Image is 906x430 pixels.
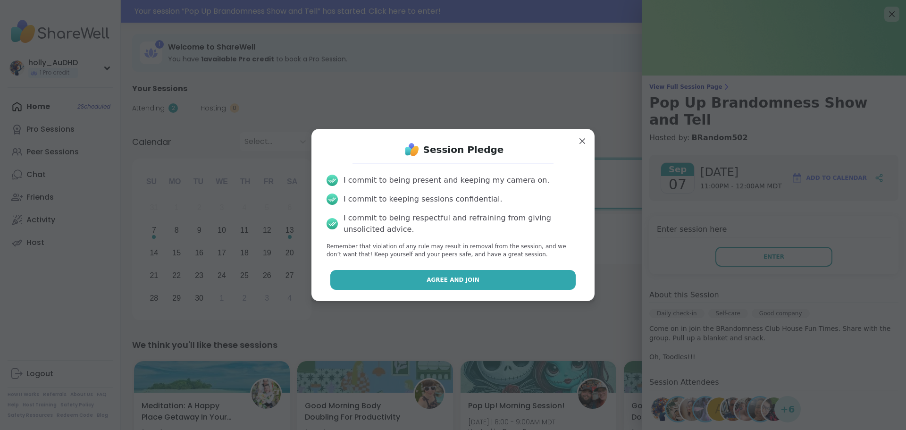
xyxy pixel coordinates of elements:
span: Agree and Join [427,276,479,284]
img: ShareWell Logo [403,140,421,159]
div: I commit to being respectful and refraining from giving unsolicited advice. [344,212,579,235]
h1: Session Pledge [423,143,504,156]
div: I commit to keeping sessions confidential. [344,194,503,205]
p: Remember that violation of any rule may result in removal from the session, and we don’t want tha... [327,243,579,259]
div: I commit to being present and keeping my camera on. [344,175,549,186]
button: Agree and Join [330,270,576,290]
